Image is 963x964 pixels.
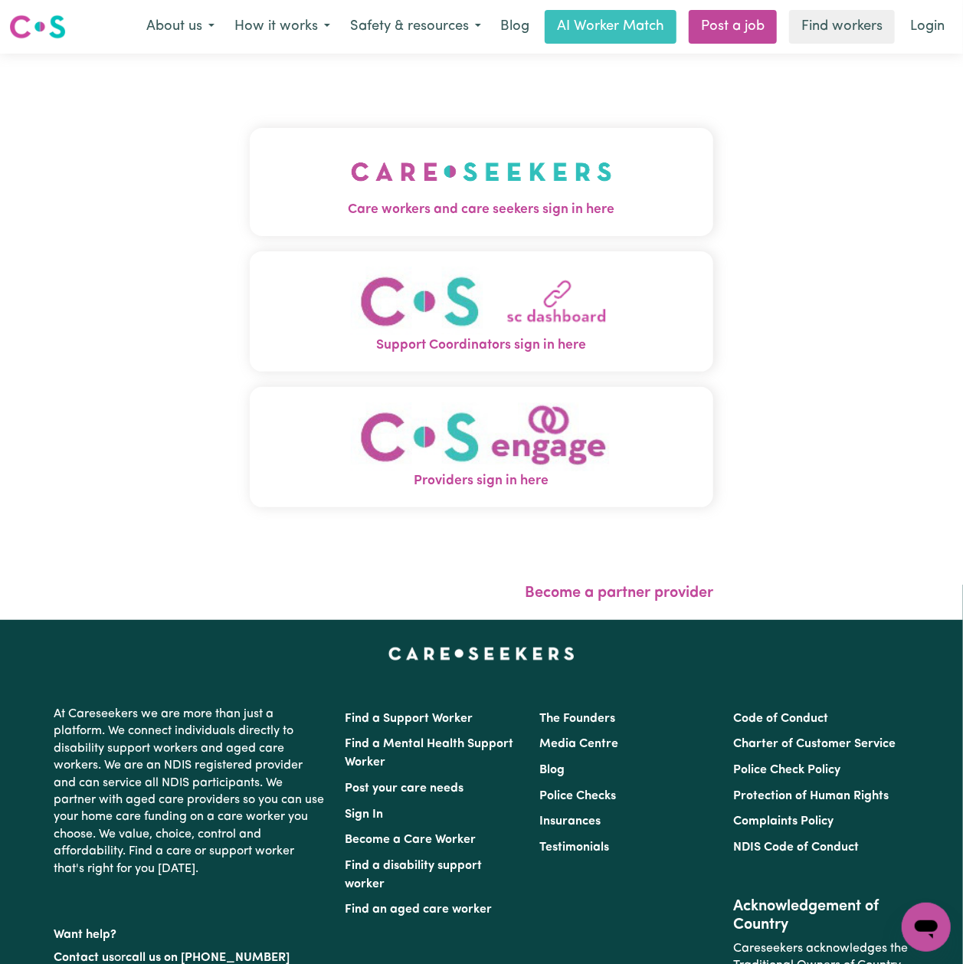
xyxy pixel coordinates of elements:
a: Code of Conduct [733,713,828,725]
a: Insurances [539,815,601,828]
a: Police Checks [539,790,616,802]
a: Post your care needs [346,782,464,795]
a: The Founders [539,713,615,725]
a: Blog [491,10,539,44]
span: Support Coordinators sign in here [250,336,713,356]
span: Care workers and care seekers sign in here [250,200,713,220]
a: Find an aged care worker [346,903,493,916]
a: Media Centre [539,738,618,750]
a: Testimonials [539,841,609,854]
a: Careseekers logo [9,9,66,44]
a: Contact us [54,952,115,964]
a: Become a partner provider [525,585,713,601]
a: Post a job [689,10,777,44]
a: Blog [539,764,565,776]
a: Find a Mental Health Support Worker [346,738,514,769]
a: NDIS Code of Conduct [733,841,859,854]
button: Support Coordinators sign in here [250,251,713,372]
a: Careseekers home page [388,648,575,660]
a: AI Worker Match [545,10,676,44]
a: Police Check Policy [733,764,840,776]
a: Sign In [346,808,384,821]
iframe: Button to launch messaging window [902,903,951,952]
a: call us on [PHONE_NUMBER] [126,952,290,964]
a: Complaints Policy [733,815,834,828]
button: How it works [224,11,340,43]
a: Login [901,10,954,44]
h2: Acknowledgement of Country [733,897,909,934]
button: Safety & resources [340,11,491,43]
a: Protection of Human Rights [733,790,889,802]
a: Become a Care Worker [346,834,477,846]
button: About us [136,11,224,43]
img: Careseekers logo [9,13,66,41]
a: Find a Support Worker [346,713,473,725]
a: Charter of Customer Service [733,738,896,750]
a: Find workers [789,10,895,44]
button: Providers sign in here [250,387,713,507]
p: Want help? [54,920,327,943]
a: Find a disability support worker [346,860,483,890]
span: Providers sign in here [250,471,713,491]
button: Care workers and care seekers sign in here [250,128,713,235]
p: At Careseekers we are more than just a platform. We connect individuals directly to disability su... [54,700,327,884]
